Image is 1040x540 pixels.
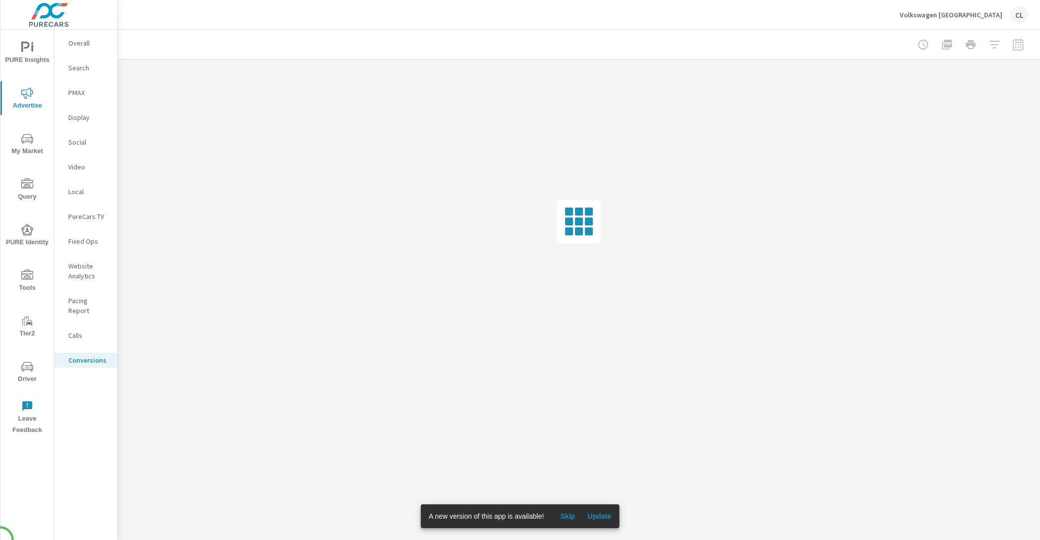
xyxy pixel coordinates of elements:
[54,234,117,249] div: Fixed Ops
[3,270,51,294] span: Tools
[68,112,109,122] p: Display
[54,36,117,51] div: Overall
[68,355,109,365] p: Conversions
[68,162,109,172] p: Video
[68,236,109,246] p: Fixed Ops
[3,87,51,111] span: Advertise
[587,512,611,521] span: Update
[3,361,51,385] span: Driver
[54,209,117,224] div: PureCars TV
[68,212,109,221] p: PureCars TV
[68,137,109,147] p: Social
[68,261,109,281] p: Website Analytics
[68,296,109,316] p: Pacing Report
[68,63,109,73] p: Search
[54,328,117,343] div: Calls
[3,133,51,157] span: My Market
[54,60,117,75] div: Search
[54,85,117,100] div: PMAX
[1010,6,1028,24] div: CL
[0,30,54,440] div: nav menu
[3,224,51,248] span: PURE Identity
[900,10,1002,19] p: Volkswagen [GEOGRAPHIC_DATA]
[54,259,117,283] div: Website Analytics
[3,315,51,339] span: Tier2
[54,110,117,125] div: Display
[54,184,117,199] div: Local
[3,42,51,66] span: PURE Insights
[3,178,51,203] span: Query
[583,508,615,524] button: Update
[54,160,117,174] div: Video
[54,135,117,150] div: Social
[68,88,109,98] p: PMAX
[68,187,109,197] p: Local
[68,38,109,48] p: Overall
[3,400,51,436] span: Leave Feedback
[68,330,109,340] p: Calls
[54,353,117,368] div: Conversions
[54,293,117,318] div: Pacing Report
[552,508,583,524] button: Skip
[556,512,579,521] span: Skip
[429,512,544,520] span: A new version of this app is available!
